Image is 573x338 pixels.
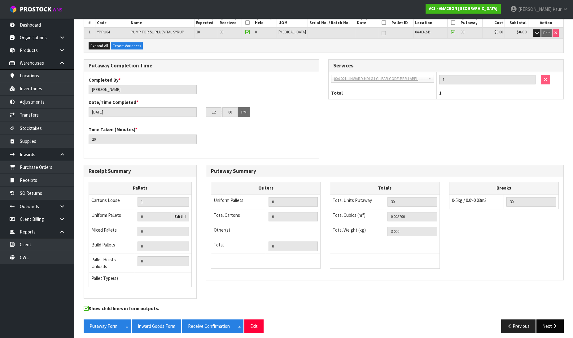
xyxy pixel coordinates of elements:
[89,29,90,35] span: 1
[53,7,62,13] small: WMS
[138,256,189,266] input: UNIFORM P + MIXED P + BUILD P
[218,13,242,28] th: Quantity Received
[89,77,121,83] label: Completed By
[89,63,314,69] h3: Putaway Completion Time
[89,239,135,254] td: Build Pallets
[211,182,321,194] th: Outers
[238,107,250,117] button: PM
[244,319,264,333] button: Exit
[211,194,266,209] td: Uniform Pallets
[553,6,562,12] span: Kaur
[269,212,318,221] input: OUTERS TOTAL = CTN
[269,197,318,207] input: UNIFORM P LINES
[89,209,135,224] td: Uniform Pallets
[330,209,385,224] td: Total Cubics (m³)
[138,212,171,221] input: Uniform Pallets
[84,305,159,313] label: Show child lines in form outputs.
[195,13,218,28] th: Quantity Expected
[277,13,308,28] th: UOM
[211,168,559,174] h3: Putaway Summary
[494,29,503,35] span: $0.00
[89,194,135,209] td: Cartons Loose
[415,29,430,35] span: 04-03-2-B
[89,224,135,239] td: Mixed Pallets
[95,13,129,28] th: Product Code
[330,182,440,194] th: Totals
[9,5,17,13] img: cube-alt.png
[459,13,482,28] th: Quantity Putaway
[211,239,266,254] td: Total
[333,63,559,69] h3: Services
[131,29,184,35] span: PUMP FOR 5L PLUSVITAL SYRUP
[329,87,437,99] th: Total
[528,13,563,28] th: Action
[211,224,266,239] td: Other(s)
[439,90,442,96] span: 1
[220,29,223,35] span: 30
[138,242,189,251] input: Manual
[89,99,138,105] label: Date/Time Completed
[536,319,564,333] button: Next
[196,29,200,35] span: 30
[132,319,181,333] button: Inward Goods Form
[206,107,221,117] input: HH
[89,168,192,174] h3: Receipt Summary
[89,254,135,272] td: Pallet Hoists Unloads
[390,13,413,28] th: Pallet ID
[426,4,501,14] a: A03 - AMACRON [GEOGRAPHIC_DATA]
[89,272,135,287] td: Pallet Type(s)
[174,214,186,220] label: Edit
[330,224,385,239] td: Total Weight (kg)
[89,126,138,133] label: Time Taken (Minutes)
[89,135,197,144] input: Time Taken
[334,75,426,83] span: 004-021 - INWARD HDLG LCL BAR CODE PER LABEL
[505,13,528,28] th: Subtotal
[449,182,558,194] th: Breaks
[255,29,257,35] span: 0
[413,13,447,28] th: Location
[541,29,552,37] button: Edit
[308,13,355,28] th: Serial No. / Batch No.
[84,319,123,333] button: Putaway Form
[20,5,51,13] span: ProStock
[269,242,318,251] input: TOTAL PACKS
[253,13,277,28] th: Quantity Held
[278,29,306,35] span: [MEDICAL_DATA]
[90,43,108,49] span: Expand All
[378,13,390,28] th: UP
[182,319,236,333] button: Receive Confirmation
[89,182,192,194] th: Pallets
[222,107,238,117] input: MM
[543,30,550,36] span: Edit
[461,29,464,35] span: 30
[111,42,143,50] button: Export Variances
[501,319,536,333] button: Previous
[138,197,189,207] input: Manual
[89,42,110,50] button: Expand All
[452,197,487,203] span: 0-5kg / 0.0>0.03m3
[211,209,266,224] td: Total Cartons
[330,194,385,209] td: Total Units Putaway
[84,13,95,28] th: #
[355,13,378,28] th: Expiry Date
[482,13,505,28] th: Cost
[138,227,189,236] input: Manual
[518,6,552,12] span: [PERSON_NAME]
[221,107,222,117] td: :
[429,6,497,11] strong: A03 - AMACRON [GEOGRAPHIC_DATA]
[129,13,194,28] th: Product Name
[89,107,197,117] input: Date/Time completed
[517,29,527,35] strong: $0.00
[97,29,110,35] span: YPPU04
